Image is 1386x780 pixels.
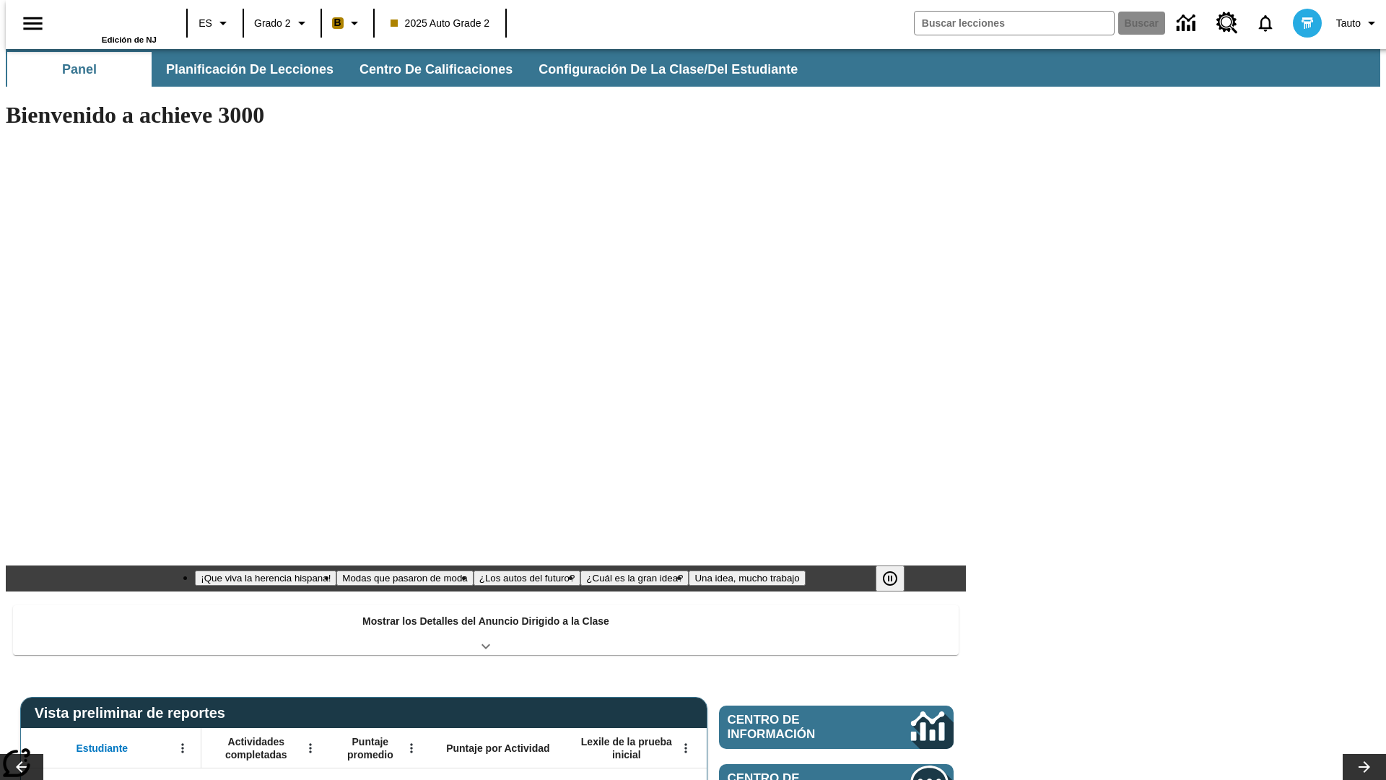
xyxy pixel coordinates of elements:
[915,12,1114,35] input: Buscar campo
[474,571,581,586] button: Diapositiva 3 ¿Los autos del futuro?
[102,35,157,44] span: Edición de NJ
[1336,16,1361,31] span: Tauto
[63,5,157,44] div: Portada
[728,713,863,742] span: Centro de información
[209,735,304,761] span: Actividades completadas
[300,737,321,759] button: Abrir menú
[248,10,316,36] button: Grado: Grado 2, Elige un grado
[675,737,697,759] button: Abrir menú
[7,52,152,87] button: Panel
[719,706,954,749] a: Centro de información
[362,614,609,629] p: Mostrar los Detalles del Anuncio Dirigido a la Clase
[334,14,341,32] span: B
[6,52,811,87] div: Subbarra de navegación
[876,565,919,591] div: Pausar
[1293,9,1322,38] img: avatar image
[1247,4,1284,42] a: Notificaciones
[1330,10,1386,36] button: Perfil/Configuración
[254,16,291,31] span: Grado 2
[6,49,1380,87] div: Subbarra de navegación
[876,565,905,591] button: Pausar
[192,10,238,36] button: Lenguaje: ES, Selecciona un idioma
[172,737,193,759] button: Abrir menú
[580,571,689,586] button: Diapositiva 4 ¿Cuál es la gran idea?
[77,742,128,755] span: Estudiante
[1168,4,1208,43] a: Centro de información
[35,705,232,721] span: Vista preliminar de reportes
[1343,754,1386,780] button: Carrusel de lecciones, seguir
[13,605,959,655] div: Mostrar los Detalles del Anuncio Dirigido a la Clase
[401,737,422,759] button: Abrir menú
[63,6,157,35] a: Portada
[348,52,524,87] button: Centro de calificaciones
[336,571,473,586] button: Diapositiva 2 Modas que pasaron de moda
[574,735,679,761] span: Lexile de la prueba inicial
[195,571,336,586] button: Diapositiva 1 ¡Que viva la herencia hispana!
[1208,4,1247,43] a: Centro de recursos, Se abrirá en una pestaña nueva.
[1284,4,1330,42] button: Escoja un nuevo avatar
[12,2,54,45] button: Abrir el menú lateral
[446,742,549,755] span: Puntaje por Actividad
[391,16,490,31] span: 2025 Auto Grade 2
[6,102,966,129] h1: Bienvenido a achieve 3000
[689,571,805,586] button: Diapositiva 5 Una idea, mucho trabajo
[527,52,809,87] button: Configuración de la clase/del estudiante
[199,16,212,31] span: ES
[326,10,369,36] button: Boost El color de la clase es anaranjado claro. Cambiar el color de la clase.
[154,52,345,87] button: Planificación de lecciones
[336,735,405,761] span: Puntaje promedio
